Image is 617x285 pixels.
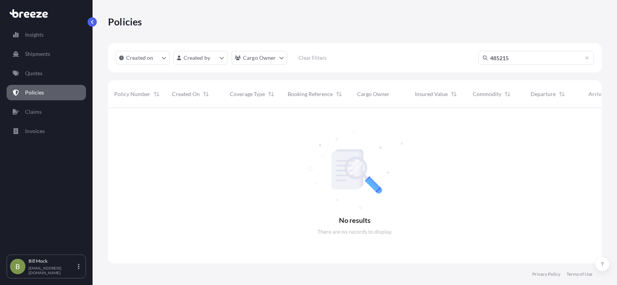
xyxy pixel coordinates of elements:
span: Insured Value [415,90,448,98]
a: Invoices [7,123,86,139]
p: Quotes [25,69,42,77]
p: Clear Filters [298,54,327,62]
p: Shipments [25,50,50,58]
span: Commodity [473,90,501,98]
span: Policy Number [114,90,150,98]
button: createdOn Filter options [116,51,170,65]
p: Created by [184,54,211,62]
p: Policies [25,89,44,96]
p: Cargo Owner [243,54,276,62]
button: Sort [152,89,161,99]
a: Privacy Policy [532,271,560,277]
span: Cargo Owner [357,90,389,98]
button: Sort [334,89,344,99]
span: Created On [172,90,200,98]
p: Bill Mock [29,258,76,264]
button: Sort [266,89,276,99]
a: Policies [7,85,86,100]
button: Sort [201,89,211,99]
span: Arrival [588,90,605,98]
button: createdBy Filter options [174,51,228,65]
span: Coverage Type [230,90,265,98]
p: [EMAIL_ADDRESS][DOMAIN_NAME] [29,266,76,275]
a: Claims [7,104,86,120]
button: Sort [449,89,459,99]
p: Created on [126,54,153,62]
span: Booking Reference [288,90,333,98]
span: Departure [531,90,556,98]
button: cargoOwner Filter options [231,51,287,65]
button: Sort [557,89,566,99]
p: Invoices [25,127,45,135]
p: Claims [25,108,42,116]
a: Shipments [7,46,86,62]
input: Search Policy or Shipment ID... [478,51,594,65]
a: Terms of Use [566,271,592,277]
button: Sort [503,89,512,99]
a: Quotes [7,66,86,81]
button: Clear Filters [291,52,334,64]
span: B [15,263,20,270]
a: Insights [7,27,86,42]
p: Insights [25,31,44,39]
p: Policies [108,15,142,28]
